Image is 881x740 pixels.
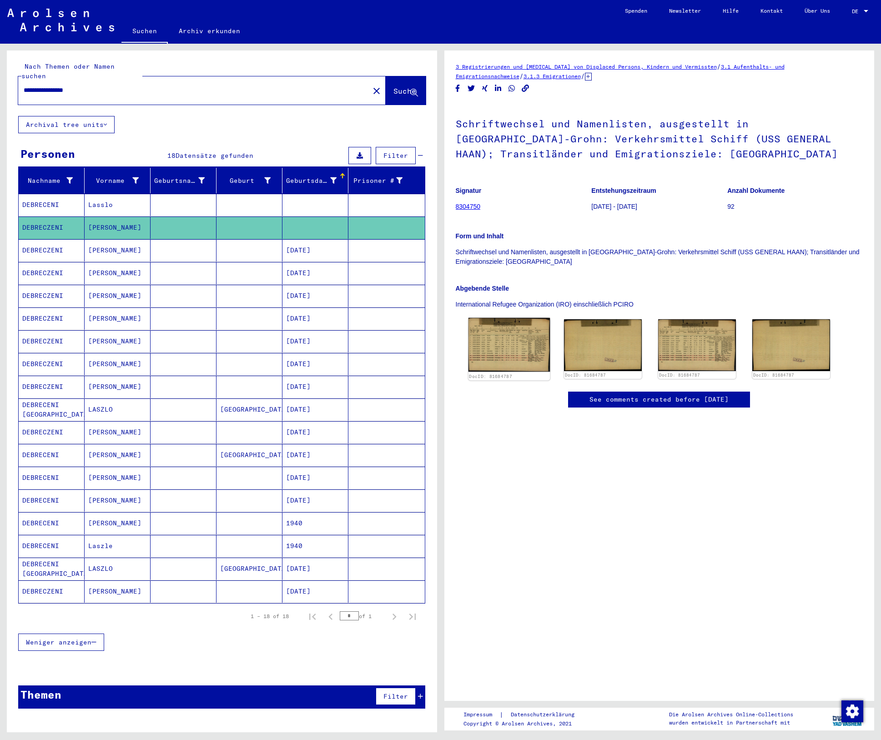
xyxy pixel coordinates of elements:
div: Prisoner # [352,173,414,188]
div: Prisoner # [352,176,403,186]
div: Geburtsdatum [286,176,337,186]
div: Vorname [88,176,139,186]
mat-cell: DEBRECENI [GEOGRAPHIC_DATA] [19,398,85,421]
a: 3 Registrierungen und [MEDICAL_DATA] von Displaced Persons, Kindern und Vermissten [456,63,717,70]
mat-header-cell: Geburt‏ [216,168,282,193]
mat-cell: 1940 [282,535,348,557]
mat-cell: [PERSON_NAME] [85,512,151,534]
mat-cell: DEBRECENI [19,535,85,557]
mat-cell: Laszle [85,535,151,557]
mat-cell: [PERSON_NAME] [85,262,151,284]
div: Geburtsdatum [286,173,348,188]
button: Filter [376,688,416,705]
img: 001.jpg [658,319,736,371]
mat-label: Nach Themen oder Namen suchen [21,62,115,80]
mat-cell: [PERSON_NAME] [85,353,151,375]
mat-cell: [DATE] [282,285,348,307]
h1: Schriftwechsel und Namenlisten, ausgestellt in [GEOGRAPHIC_DATA]-Grohn: Verkehrsmittel Schiff (US... [456,103,863,173]
a: Datenschutzerklärung [503,710,585,720]
p: wurden entwickelt in Partnerschaft mit [669,719,793,727]
span: DE [852,8,862,15]
button: Filter [376,147,416,164]
img: Zustimmung ändern [841,700,863,722]
p: Die Arolsen Archives Online-Collections [669,710,793,719]
mat-cell: [DATE] [282,330,348,352]
mat-cell: [PERSON_NAME] [85,489,151,512]
button: Weniger anzeigen [18,634,104,651]
a: Suchen [121,20,168,44]
mat-cell: [DATE] [282,262,348,284]
mat-cell: DEBRECZENI [19,262,85,284]
mat-cell: [PERSON_NAME] [85,285,151,307]
mat-header-cell: Geburtsdatum [282,168,348,193]
span: 18 [167,151,176,160]
button: Archival tree units [18,116,115,133]
div: Geburtsname [154,176,205,186]
div: Nachname [22,173,84,188]
span: / [717,62,721,70]
mat-cell: [PERSON_NAME] [85,580,151,603]
mat-cell: [DATE] [282,558,348,580]
mat-cell: [PERSON_NAME] [85,444,151,466]
a: DocID: 81684787 [659,373,700,378]
mat-cell: DEBRECZENI [19,307,85,330]
mat-cell: 1940 [282,512,348,534]
mat-header-cell: Nachname [19,168,85,193]
mat-header-cell: Prisoner # [348,168,425,193]
p: [DATE] - [DATE] [591,202,727,211]
button: Share on WhatsApp [507,83,517,94]
p: Schriftwechsel und Namenlisten, ausgestellt in [GEOGRAPHIC_DATA]-Grohn: Verkehrsmittel Schiff (US... [456,247,863,267]
mat-cell: [DATE] [282,467,348,489]
mat-cell: [PERSON_NAME] [85,330,151,352]
mat-cell: DEBRECZENI [19,285,85,307]
button: Share on Xing [480,83,490,94]
img: 002.jpg [564,319,642,371]
p: 92 [727,202,863,211]
mat-cell: Lasslo [85,194,151,216]
button: Previous page [322,607,340,625]
img: 002.jpg [752,319,830,371]
button: Suche [386,76,426,105]
mat-cell: DEBRECENI [19,467,85,489]
mat-cell: [DATE] [282,421,348,443]
div: Themen [20,686,61,703]
mat-cell: [DATE] [282,580,348,603]
img: yv_logo.png [831,707,865,730]
mat-cell: DEBRECENI [19,194,85,216]
span: Suche [393,86,416,96]
mat-cell: DEBRECENI [19,512,85,534]
div: Geburt‏ [220,176,271,186]
mat-cell: [DATE] [282,489,348,512]
img: Arolsen_neg.svg [7,9,114,31]
b: Signatur [456,187,482,194]
a: Impressum [463,710,499,720]
mat-cell: DEBRECZENI [19,216,85,239]
mat-cell: LASZLO [85,398,151,421]
button: Share on LinkedIn [493,83,503,94]
div: 1 – 18 of 18 [251,612,289,620]
span: Filter [383,692,408,700]
b: Abgebende Stelle [456,285,509,292]
b: Anzahl Dokumente [727,187,785,194]
div: Nachname [22,176,73,186]
span: / [519,72,524,80]
mat-cell: [PERSON_NAME] [85,467,151,489]
div: | [463,710,585,720]
mat-header-cell: Vorname [85,168,151,193]
b: Entstehungszeitraum [591,187,656,194]
mat-cell: [DATE] [282,353,348,375]
mat-cell: DEBRECENI [GEOGRAPHIC_DATA] [19,558,85,580]
a: DocID: 81684787 [469,374,512,379]
div: of 1 [340,612,385,620]
a: 3.1.3 Emigrationen [524,73,581,80]
mat-cell: DEBRECENI [19,489,85,512]
img: 001.jpg [468,318,549,372]
mat-cell: [GEOGRAPHIC_DATA] [216,444,282,466]
span: Weniger anzeigen [26,638,91,646]
div: Vorname [88,173,150,188]
a: Archiv erkunden [168,20,251,42]
mat-cell: [DATE] [282,444,348,466]
mat-cell: [DATE] [282,239,348,262]
button: Share on Facebook [453,83,463,94]
span: Datensätze gefunden [176,151,253,160]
